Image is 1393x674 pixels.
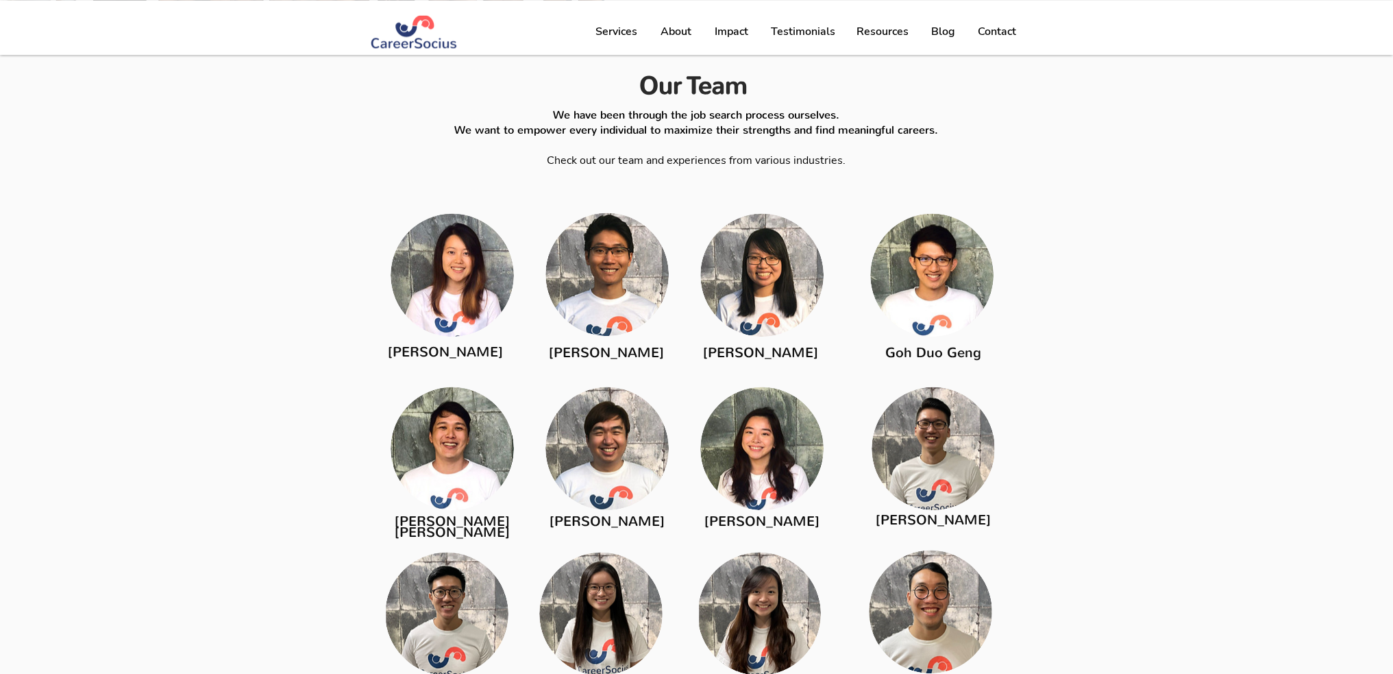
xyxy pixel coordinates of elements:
[584,14,649,49] a: Services
[589,14,644,49] p: Services
[885,344,981,362] a: Goh Duo Geng
[549,344,664,362] a: [PERSON_NAME]
[703,344,818,362] a: [PERSON_NAME]
[649,14,703,49] a: About
[639,69,748,102] span: Our Team
[760,14,846,49] a: Testimonials
[924,14,962,49] p: Blog
[966,14,1027,49] a: Contact
[876,511,991,529] a: [PERSON_NAME]
[703,14,760,49] a: Impact
[391,213,514,337] img: Lim Kai ning
[872,387,995,510] img: Howard.png
[550,512,665,531] a: [PERSON_NAME]
[971,14,1023,49] p: Contact
[700,213,824,337] img: yupi.jpg
[708,14,755,49] p: Impact
[870,213,994,337] img: photo6298579328270706989_edited_edited.j
[584,14,1027,49] nav: Site
[395,512,510,542] a: [PERSON_NAME] [PERSON_NAME]
[454,108,938,137] span: We have been through the job search process ourselves. We want to empower every individual to max...
[700,387,824,510] img: photo6298335275344046405_edited.jpg
[850,14,915,49] p: Resources
[704,512,819,531] a: [PERSON_NAME]
[391,387,514,510] img: photo6298613078123718983_edited.jpg
[545,387,669,510] img: victor.jpg
[869,550,992,673] img: Jeremy.png
[418,153,974,168] p: Check out our team and experiences from various industries.
[920,14,966,49] a: Blog
[654,14,698,49] p: About
[545,213,669,336] img: bertrand.jpg
[370,15,458,49] img: Logo Blue (#283972) png.png
[764,14,842,49] p: Testimonials
[388,343,503,361] a: [PERSON_NAME]
[846,14,920,49] a: Resources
